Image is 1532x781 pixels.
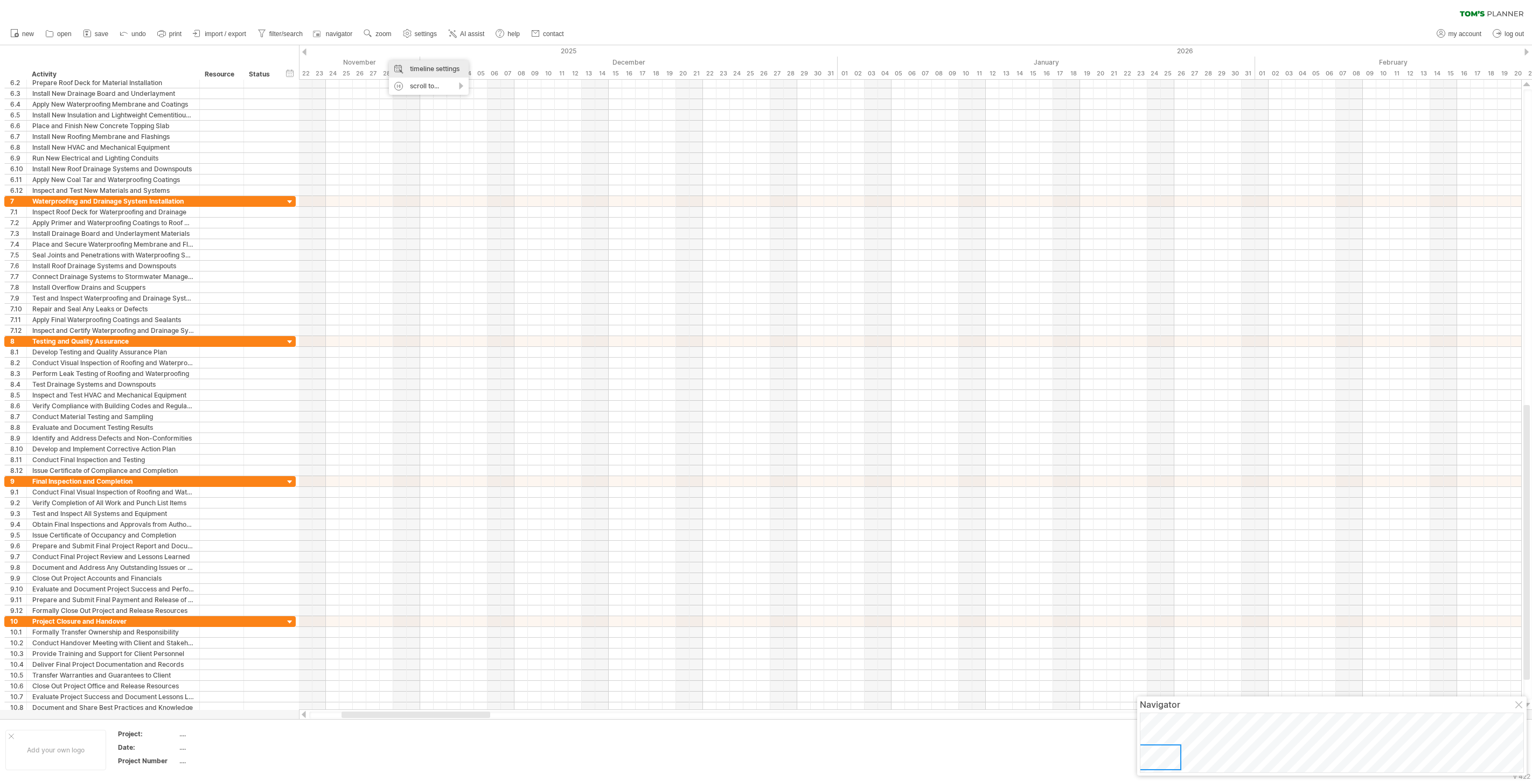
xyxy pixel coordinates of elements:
[380,68,393,79] div: Friday, 28 November 2025
[609,68,622,79] div: Monday, 15 December 2025
[1471,68,1484,79] div: Tuesday, 17 February 2026
[10,390,26,400] div: 8.5
[32,401,194,411] div: Verify Compliance with Building Codes and Regulations
[703,68,716,79] div: Monday, 22 December 2025
[1174,68,1188,79] div: Monday, 26 January 2026
[528,27,567,41] a: contact
[420,57,838,68] div: December 2025
[32,433,194,443] div: Identify and Address Defects and Non-Conformities
[118,743,177,752] div: Date:
[1013,68,1026,79] div: Wednesday, 14 January 2026
[10,595,26,605] div: 9.11
[1513,772,1530,780] div: v 422
[32,271,194,282] div: Connect Drainage Systems to Stormwater Management
[32,562,194,573] div: Document and Address Any Outstanding Issues or Defects
[1434,27,1485,41] a: my account
[10,627,26,637] div: 10.1
[649,68,663,79] div: Thursday, 18 December 2025
[1322,68,1336,79] div: Friday, 6 February 2026
[32,69,193,80] div: Activity
[10,164,26,174] div: 6.10
[10,530,26,540] div: 9.5
[10,412,26,422] div: 8.7
[32,498,194,508] div: Verify Completion of All Work and Punch List Items
[1269,68,1282,79] div: Monday, 2 February 2026
[190,27,249,41] a: import / export
[361,27,394,41] a: zoom
[1201,68,1215,79] div: Wednesday, 28 January 2026
[32,584,194,594] div: Evaluate and Document Project Success and Performance
[32,99,194,109] div: Apply New Waterproofing Membrane and Coatings
[32,648,194,659] div: Provide Training and Support for Client Personnel
[10,552,26,562] div: 9.7
[32,218,194,228] div: Apply Primer and Waterproofing Coatings to Roof Deck
[32,88,194,99] div: Install New Drainage Board and Underlayment
[169,30,182,38] span: print
[493,27,523,41] a: help
[10,175,26,185] div: 6.11
[865,68,878,79] div: Saturday, 3 January 2026
[10,99,26,109] div: 6.4
[10,250,26,260] div: 7.5
[10,271,26,282] div: 7.7
[10,218,26,228] div: 7.2
[932,68,945,79] div: Thursday, 8 January 2026
[366,68,380,79] div: Thursday, 27 November 2025
[10,541,26,551] div: 9.6
[1296,68,1309,79] div: Wednesday, 4 February 2026
[32,519,194,529] div: Obtain Final Inspections and Approvals from Authorities
[986,68,999,79] div: Monday, 12 January 2026
[10,422,26,433] div: 8.8
[10,110,26,120] div: 6.5
[32,164,194,174] div: Install New Roof Drainage Systems and Downspouts
[757,68,770,79] div: Friday, 26 December 2025
[32,573,194,583] div: Close Out Project Accounts and Financials
[8,27,37,41] a: new
[1188,68,1201,79] div: Tuesday, 27 January 2026
[32,616,194,626] div: Project Closure and Handover
[32,444,194,454] div: Develop and Implement Corrective Action Plan
[10,78,26,88] div: 6.2
[878,68,892,79] div: Sunday, 4 January 2026
[1228,68,1242,79] div: Friday, 30 January 2026
[10,562,26,573] div: 9.8
[32,336,194,346] div: Testing and Quality Assurance
[32,78,194,88] div: Prepare Roof Deck for Material Installation
[10,325,26,336] div: 7.12
[400,27,440,41] a: settings
[10,207,26,217] div: 7.1
[945,68,959,79] div: Friday, 9 January 2026
[1147,68,1161,79] div: Saturday, 24 January 2026
[1053,68,1067,79] div: Saturday, 17 January 2026
[10,293,26,303] div: 7.9
[95,30,108,38] span: save
[312,68,326,79] div: Sunday, 23 November 2025
[10,573,26,583] div: 9.9
[1336,68,1349,79] div: Saturday, 7 February 2026
[595,68,609,79] div: Sunday, 14 December 2025
[10,228,26,239] div: 7.3
[10,131,26,142] div: 6.7
[555,68,568,79] div: Thursday, 11 December 2025
[1490,27,1527,41] a: log out
[32,541,194,551] div: Prepare and Submit Final Project Report and Documentation
[32,293,194,303] div: Test and Inspect Waterproofing and Drainage Systems
[32,595,194,605] div: Prepare and Submit Final Payment and Release of Liens
[488,68,501,79] div: Saturday, 6 December 2025
[32,315,194,325] div: Apply Final Waterproofing Coatings and Sealants
[32,175,194,185] div: Apply New Coal Tar and Waterproofing Coatings
[582,68,595,79] div: Saturday, 13 December 2025
[1120,68,1134,79] div: Thursday, 22 January 2026
[249,69,273,80] div: Status
[32,142,194,152] div: Install New HVAC and Mechanical Equipment
[528,68,541,79] div: Tuesday, 9 December 2025
[179,756,270,765] div: ....
[10,508,26,519] div: 9.3
[32,325,194,336] div: Inspect and Certify Waterproofing and Drainage Systems
[1255,68,1269,79] div: Sunday, 1 February 2026
[663,68,676,79] div: Friday, 19 December 2025
[972,68,986,79] div: Sunday, 11 January 2026
[43,27,75,41] a: open
[131,30,146,38] span: undo
[10,336,26,346] div: 8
